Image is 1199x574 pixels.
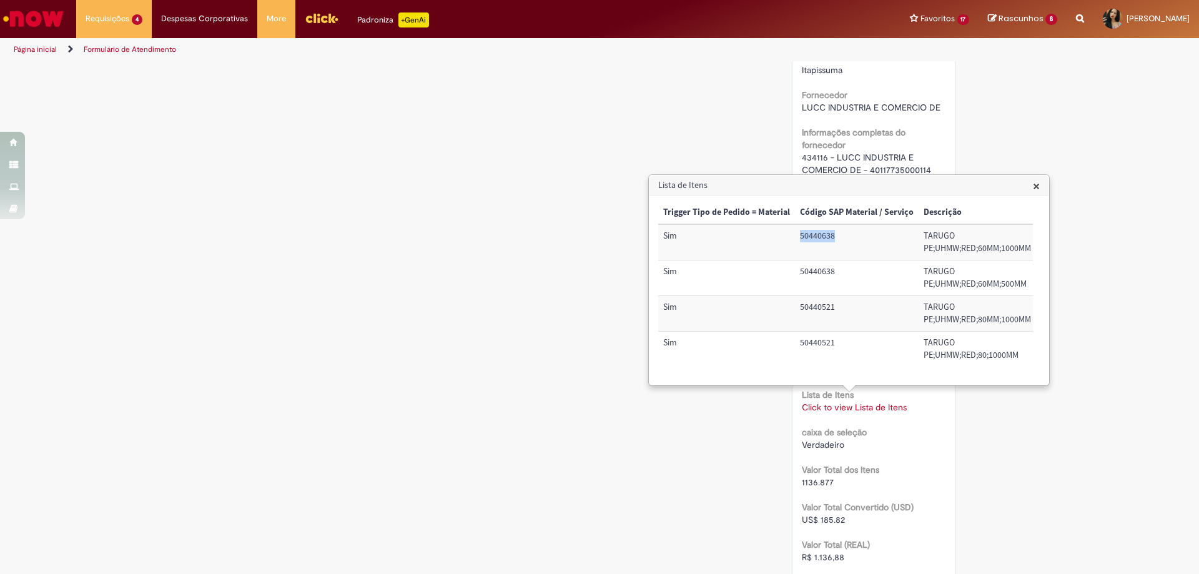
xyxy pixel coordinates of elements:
[802,89,847,101] b: Fornecedor
[802,439,844,450] span: Verdadeiro
[132,14,142,25] span: 4
[802,152,931,176] span: 434116 - LUCC INDUSTRIA E COMERCIO DE - 40117735000114
[14,44,57,54] a: Página inicial
[305,9,338,27] img: click_logo_yellow_360x200.png
[357,12,429,27] div: Padroniza
[648,174,1050,386] div: Lista de Itens
[1033,179,1040,192] button: Close
[802,552,844,563] span: R$ 1.136,88
[1,6,66,31] img: ServiceNow
[802,514,845,525] span: US$ 185.82
[802,64,842,76] span: Itapissuma
[161,12,248,25] span: Despesas Corporativas
[398,12,429,27] p: +GenAi
[795,201,919,224] th: Código SAP Material / Serviço
[658,201,795,224] th: Trigger Tipo de Pedido = Material
[919,260,1036,296] td: Descrição: TARUGO PE;UHMW;RED;60MM;500MM
[795,260,919,296] td: Código SAP Material / Serviço: 50440638
[267,12,286,25] span: More
[795,224,919,260] td: Código SAP Material / Serviço: 50440638
[988,13,1057,25] a: Rascunhos
[1045,14,1057,25] span: 6
[649,176,1049,195] h3: Lista de Itens
[1127,13,1190,24] span: [PERSON_NAME]
[802,402,907,413] a: Click to view Lista de Itens
[802,502,914,513] b: Valor Total Convertido (USD)
[802,52,826,63] b: Planta
[999,12,1044,24] span: Rascunhos
[658,260,795,296] td: Trigger Tipo de Pedido = Material: Sim
[919,201,1036,224] th: Descrição
[957,14,970,25] span: 17
[802,389,854,400] b: Lista de Itens
[795,296,919,332] td: Código SAP Material / Serviço: 50440521
[795,332,919,367] td: Código SAP Material / Serviço: 50440521
[802,464,879,475] b: Valor Total dos Itens
[658,296,795,332] td: Trigger Tipo de Pedido = Material: Sim
[9,38,790,61] ul: Trilhas de página
[84,44,176,54] a: Formulário de Atendimento
[802,539,870,550] b: Valor Total (REAL)
[802,427,867,438] b: caixa de seleção
[658,332,795,367] td: Trigger Tipo de Pedido = Material: Sim
[1033,177,1040,194] span: ×
[919,296,1036,332] td: Descrição: TARUGO PE;UHMW;RED;80MM;1000MM
[802,102,940,113] span: LUCC INDUSTRIA E COMERCIO DE
[919,224,1036,260] td: Descrição: TARUGO PE;UHMW;RED;60MM;1000MM
[86,12,129,25] span: Requisições
[802,477,834,488] span: 1136.877
[920,12,955,25] span: Favoritos
[658,224,795,260] td: Trigger Tipo de Pedido = Material: Sim
[919,332,1036,367] td: Descrição: TARUGO PE;UHMW;RED;80;1000MM
[802,127,905,151] b: Informações completas do fornecedor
